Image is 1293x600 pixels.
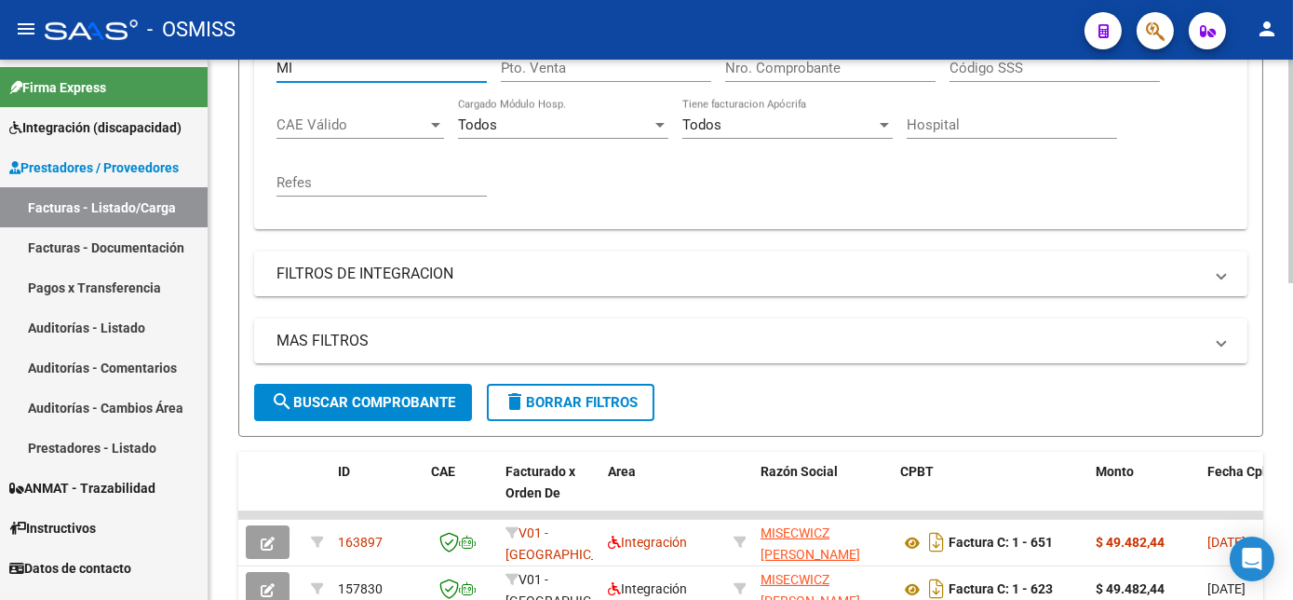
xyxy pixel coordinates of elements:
datatable-header-cell: Monto [1088,452,1200,534]
span: MISECWICZ [PERSON_NAME] [761,525,860,562]
button: Borrar Filtros [487,384,654,421]
span: Datos de contacto [9,558,131,579]
span: - OSMISS [147,9,236,50]
span: Monto [1096,464,1134,479]
span: 163897 [338,535,383,550]
strong: Factura C: 1 - 623 [949,582,1053,597]
strong: Factura C: 1 - 651 [949,536,1053,551]
span: [DATE] [1207,535,1246,550]
span: ANMAT - Trazabilidad [9,478,155,498]
datatable-header-cell: ID [330,452,424,534]
mat-icon: search [271,390,293,413]
mat-icon: person [1256,18,1278,40]
mat-expansion-panel-header: FILTROS DE INTEGRACION [254,252,1247,296]
span: Todos [458,116,497,133]
div: 27351427588 [761,523,885,562]
datatable-header-cell: CPBT [893,452,1088,534]
span: Firma Express [9,77,106,98]
span: 157830 [338,581,383,596]
span: Prestadores / Proveedores [9,157,179,178]
mat-icon: delete [504,390,526,413]
span: Razón Social [761,464,838,479]
span: Borrar Filtros [504,394,638,411]
span: Todos [682,116,721,133]
strong: $ 49.482,44 [1096,581,1165,596]
datatable-header-cell: Fecha Cpbt [1200,452,1284,534]
datatable-header-cell: Facturado x Orden De [498,452,600,534]
datatable-header-cell: CAE [424,452,498,534]
i: Descargar documento [924,527,949,557]
button: Buscar Comprobante [254,384,472,421]
span: Fecha Cpbt [1207,464,1274,479]
span: Instructivos [9,518,96,539]
span: ID [338,464,350,479]
span: Area [608,464,636,479]
datatable-header-cell: Area [600,452,726,534]
span: CAE Válido [276,116,427,133]
span: Integración [608,581,687,596]
span: Integración (discapacidad) [9,117,182,138]
span: Buscar Comprobante [271,394,455,411]
div: Open Intercom Messenger [1230,537,1274,581]
span: Integración [608,535,687,550]
span: CPBT [900,464,934,479]
mat-expansion-panel-header: MAS FILTROS [254,319,1247,363]
mat-panel-title: MAS FILTROS [276,331,1203,351]
mat-panel-title: FILTROS DE INTEGRACION [276,264,1203,284]
span: [DATE] [1207,581,1246,596]
span: CAE [431,464,455,479]
datatable-header-cell: Razón Social [753,452,893,534]
strong: $ 49.482,44 [1096,535,1165,550]
span: Facturado x Orden De [505,464,575,500]
mat-icon: menu [15,18,37,40]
